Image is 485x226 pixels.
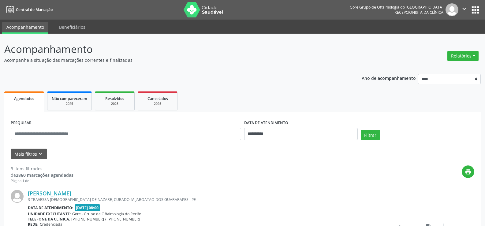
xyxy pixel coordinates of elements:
[105,96,124,101] span: Resolvidos
[470,5,481,15] button: apps
[71,217,140,222] span: [PHONE_NUMBER] / [PHONE_NUMBER]
[147,96,168,101] span: Cancelados
[4,5,53,15] a: Central de Marcação
[52,102,87,106] div: 2025
[28,197,382,202] div: 3 TRAVESSA [DEMOGRAPHIC_DATA] DE NAZARE, CURADO IV, JABOATAO DOS GUARARAPES - PE
[37,150,44,157] i: keyboard_arrow_down
[28,211,71,217] b: Unidade executante:
[11,178,73,183] div: Página 1 de 1
[244,118,288,128] label: DATA DE ATENDIMENTO
[465,169,472,175] i: print
[14,96,34,101] span: Agendados
[462,165,474,178] button: print
[350,5,443,10] div: Gore Grupo de Oftalmologia do [GEOGRAPHIC_DATA]
[28,217,70,222] b: Telefone da clínica:
[142,102,173,106] div: 2025
[4,57,338,63] p: Acompanhe a situação das marcações correntes e finalizadas
[362,74,416,82] p: Ano de acompanhamento
[16,7,53,12] span: Central de Marcação
[361,130,380,140] button: Filtrar
[11,118,32,128] label: PESQUISAR
[28,205,73,210] b: Data de atendimento:
[461,6,468,12] i: 
[447,51,479,61] button: Relatórios
[458,3,470,16] button: 
[55,22,90,32] a: Beneficiários
[4,42,338,57] p: Acompanhamento
[72,211,141,217] span: Gore - Grupo de Oftalmologia do Recife
[52,96,87,101] span: Não compareceram
[11,165,73,172] div: 3 itens filtrados
[75,204,100,211] span: [DATE] 08:00
[99,102,130,106] div: 2025
[11,149,47,159] button: Mais filtroskeyboard_arrow_down
[11,172,73,178] div: de
[16,172,73,178] strong: 2860 marcações agendadas
[11,190,24,203] img: img
[2,22,48,34] a: Acompanhamento
[446,3,458,16] img: img
[28,190,71,197] a: [PERSON_NAME]
[394,10,443,15] span: Recepcionista da clínica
